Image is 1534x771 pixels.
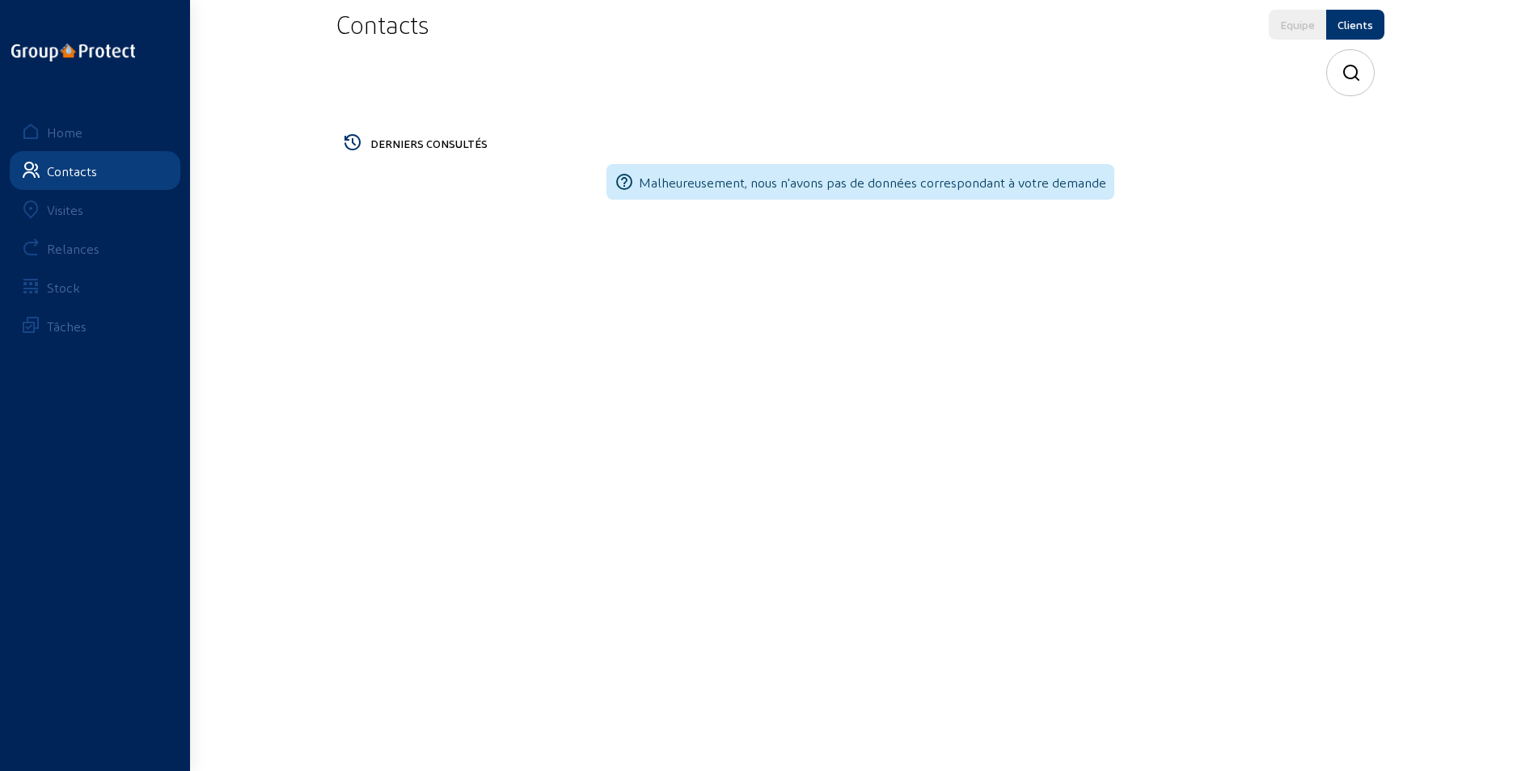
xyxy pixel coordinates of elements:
[10,268,180,306] a: Stock
[10,190,180,229] a: Visites
[336,10,429,39] h2: Contacts
[11,44,135,61] img: logo-oneline.png
[47,163,97,179] div: Contacts
[47,318,87,334] div: Tâches
[10,112,180,151] a: Home
[1280,18,1315,32] div: Equipe
[1337,18,1373,32] div: Clients
[47,124,82,140] div: Home
[47,280,80,295] div: Stock
[10,229,180,268] a: Relances
[370,137,1378,150] h5: DERNIERS CONSULTÉS
[47,202,83,217] div: Visites
[615,172,634,192] mat-icon: help_outline
[10,306,180,345] a: Tâches
[10,151,180,190] a: Contacts
[47,241,99,256] div: Relances
[639,175,1106,190] span: Malheureusement, nous n'avons pas de données correspondant à votre demande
